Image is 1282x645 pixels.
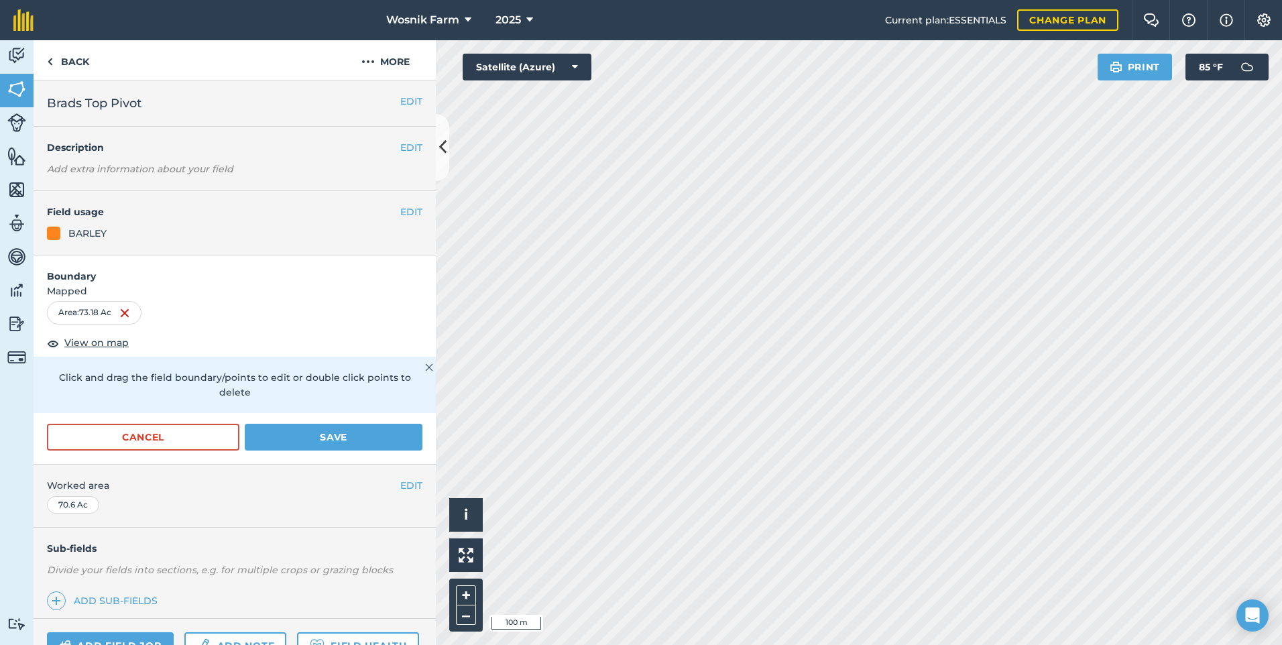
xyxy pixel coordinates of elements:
img: svg+xml;base64,PHN2ZyB4bWxucz0iaHR0cDovL3d3dy53My5vcmcvMjAwMC9zdmciIHdpZHRoPSIxNCIgaGVpZ2h0PSIyNC... [52,593,61,609]
img: svg+xml;base64,PD94bWwgdmVyc2lvbj0iMS4wIiBlbmNvZGluZz0idXRmLTgiPz4KPCEtLSBHZW5lcmF0b3I6IEFkb2JlIE... [7,618,26,630]
span: 85 ° F [1199,54,1223,80]
img: svg+xml;base64,PHN2ZyB4bWxucz0iaHR0cDovL3d3dy53My5vcmcvMjAwMC9zdmciIHdpZHRoPSIyMCIgaGVpZ2h0PSIyNC... [361,54,375,70]
span: Worked area [47,478,422,493]
span: Current plan : ESSENTIALS [885,13,1006,27]
img: svg+xml;base64,PHN2ZyB4bWxucz0iaHR0cDovL3d3dy53My5vcmcvMjAwMC9zdmciIHdpZHRoPSIyMiIgaGVpZ2h0PSIzMC... [425,359,433,375]
img: svg+xml;base64,PHN2ZyB4bWxucz0iaHR0cDovL3d3dy53My5vcmcvMjAwMC9zdmciIHdpZHRoPSI1NiIgaGVpZ2h0PSI2MC... [7,146,26,166]
div: 70.6 Ac [47,496,99,514]
img: fieldmargin Logo [13,9,34,31]
span: 2025 [496,12,521,28]
span: View on map [64,335,129,350]
button: View on map [47,335,129,351]
a: Back [34,40,103,80]
button: + [456,585,476,605]
img: svg+xml;base64,PD94bWwgdmVyc2lvbj0iMS4wIiBlbmNvZGluZz0idXRmLTgiPz4KPCEtLSBHZW5lcmF0b3I6IEFkb2JlIE... [7,314,26,334]
img: svg+xml;base64,PHN2ZyB4bWxucz0iaHR0cDovL3d3dy53My5vcmcvMjAwMC9zdmciIHdpZHRoPSIxOCIgaGVpZ2h0PSIyNC... [47,335,59,351]
a: Add sub-fields [47,591,163,610]
button: – [456,605,476,625]
img: svg+xml;base64,PHN2ZyB4bWxucz0iaHR0cDovL3d3dy53My5vcmcvMjAwMC9zdmciIHdpZHRoPSI5IiBoZWlnaHQ9IjI0Ii... [47,54,53,70]
span: Wosnik Farm [386,12,459,28]
em: Divide your fields into sections, e.g. for multiple crops or grazing blocks [47,564,393,576]
a: Change plan [1017,9,1118,31]
div: Open Intercom Messenger [1236,599,1269,632]
img: svg+xml;base64,PHN2ZyB4bWxucz0iaHR0cDovL3d3dy53My5vcmcvMjAwMC9zdmciIHdpZHRoPSI1NiIgaGVpZ2h0PSI2MC... [7,79,26,99]
h4: Boundary [34,255,436,284]
em: Add extra information about your field [47,163,233,175]
div: BARLEY [68,226,107,241]
span: Brads Top Pivot [47,94,141,113]
button: More [335,40,436,80]
span: Mapped [34,284,436,298]
img: svg+xml;base64,PHN2ZyB4bWxucz0iaHR0cDovL3d3dy53My5vcmcvMjAwMC9zdmciIHdpZHRoPSIxOSIgaGVpZ2h0PSIyNC... [1110,59,1122,75]
img: svg+xml;base64,PHN2ZyB4bWxucz0iaHR0cDovL3d3dy53My5vcmcvMjAwMC9zdmciIHdpZHRoPSIxNyIgaGVpZ2h0PSIxNy... [1220,12,1233,28]
img: svg+xml;base64,PD94bWwgdmVyc2lvbj0iMS4wIiBlbmNvZGluZz0idXRmLTgiPz4KPCEtLSBHZW5lcmF0b3I6IEFkb2JlIE... [7,348,26,367]
button: i [449,498,483,532]
button: EDIT [400,204,422,219]
button: EDIT [400,140,422,155]
button: 85 °F [1185,54,1269,80]
h4: Sub-fields [34,541,436,556]
button: EDIT [400,94,422,109]
img: svg+xml;base64,PD94bWwgdmVyc2lvbj0iMS4wIiBlbmNvZGluZz0idXRmLTgiPz4KPCEtLSBHZW5lcmF0b3I6IEFkb2JlIE... [7,213,26,233]
button: Print [1098,54,1173,80]
img: svg+xml;base64,PD94bWwgdmVyc2lvbj0iMS4wIiBlbmNvZGluZz0idXRmLTgiPz4KPCEtLSBHZW5lcmF0b3I6IEFkb2JlIE... [1234,54,1261,80]
img: Two speech bubbles overlapping with the left bubble in the forefront [1143,13,1159,27]
img: svg+xml;base64,PHN2ZyB4bWxucz0iaHR0cDovL3d3dy53My5vcmcvMjAwMC9zdmciIHdpZHRoPSIxNiIgaGVpZ2h0PSIyNC... [119,305,130,321]
button: Cancel [47,424,239,451]
img: svg+xml;base64,PD94bWwgdmVyc2lvbj0iMS4wIiBlbmNvZGluZz0idXRmLTgiPz4KPCEtLSBHZW5lcmF0b3I6IEFkb2JlIE... [7,113,26,132]
button: Save [245,424,422,451]
h4: Description [47,140,422,155]
h4: Field usage [47,204,400,219]
div: Area : 73.18 Ac [47,301,141,324]
img: A cog icon [1256,13,1272,27]
img: svg+xml;base64,PD94bWwgdmVyc2lvbj0iMS4wIiBlbmNvZGluZz0idXRmLTgiPz4KPCEtLSBHZW5lcmF0b3I6IEFkb2JlIE... [7,46,26,66]
span: i [464,506,468,523]
button: Satellite (Azure) [463,54,591,80]
img: A question mark icon [1181,13,1197,27]
p: Click and drag the field boundary/points to edit or double click points to delete [47,370,422,400]
img: svg+xml;base64,PD94bWwgdmVyc2lvbj0iMS4wIiBlbmNvZGluZz0idXRmLTgiPz4KPCEtLSBHZW5lcmF0b3I6IEFkb2JlIE... [7,247,26,267]
img: svg+xml;base64,PD94bWwgdmVyc2lvbj0iMS4wIiBlbmNvZGluZz0idXRmLTgiPz4KPCEtLSBHZW5lcmF0b3I6IEFkb2JlIE... [7,280,26,300]
img: Four arrows, one pointing top left, one top right, one bottom right and the last bottom left [459,548,473,563]
img: svg+xml;base64,PHN2ZyB4bWxucz0iaHR0cDovL3d3dy53My5vcmcvMjAwMC9zdmciIHdpZHRoPSI1NiIgaGVpZ2h0PSI2MC... [7,180,26,200]
button: EDIT [400,478,422,493]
